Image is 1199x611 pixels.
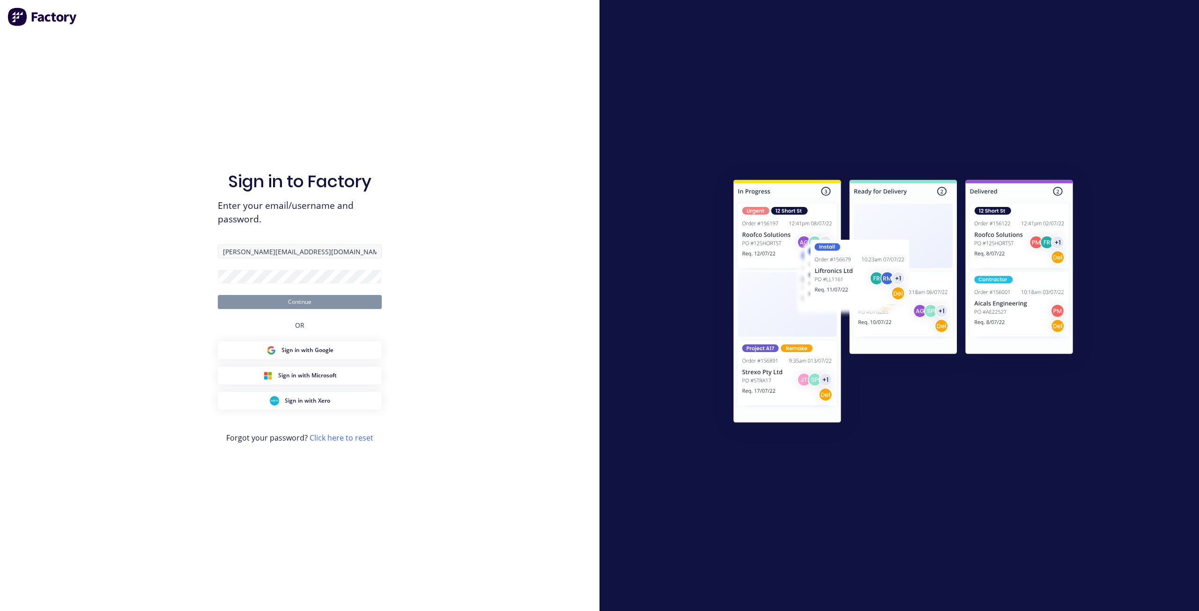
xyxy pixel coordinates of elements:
span: Forgot your password? [226,432,373,443]
img: Xero Sign in [270,396,279,405]
img: Sign in [713,161,1094,445]
span: Sign in with Google [281,346,333,354]
img: Google Sign in [266,346,276,355]
button: Xero Sign inSign in with Xero [218,392,382,410]
span: Enter your email/username and password. [218,199,382,226]
div: OR [295,309,304,341]
span: Sign in with Xero [285,397,330,405]
button: Microsoft Sign inSign in with Microsoft [218,367,382,384]
button: Google Sign inSign in with Google [218,341,382,359]
span: Sign in with Microsoft [278,371,337,380]
input: Email/Username [218,244,382,258]
button: Continue [218,295,382,309]
a: Click here to reset [310,433,373,443]
h1: Sign in to Factory [228,171,371,191]
img: Factory [7,7,78,26]
img: Microsoft Sign in [263,371,273,380]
